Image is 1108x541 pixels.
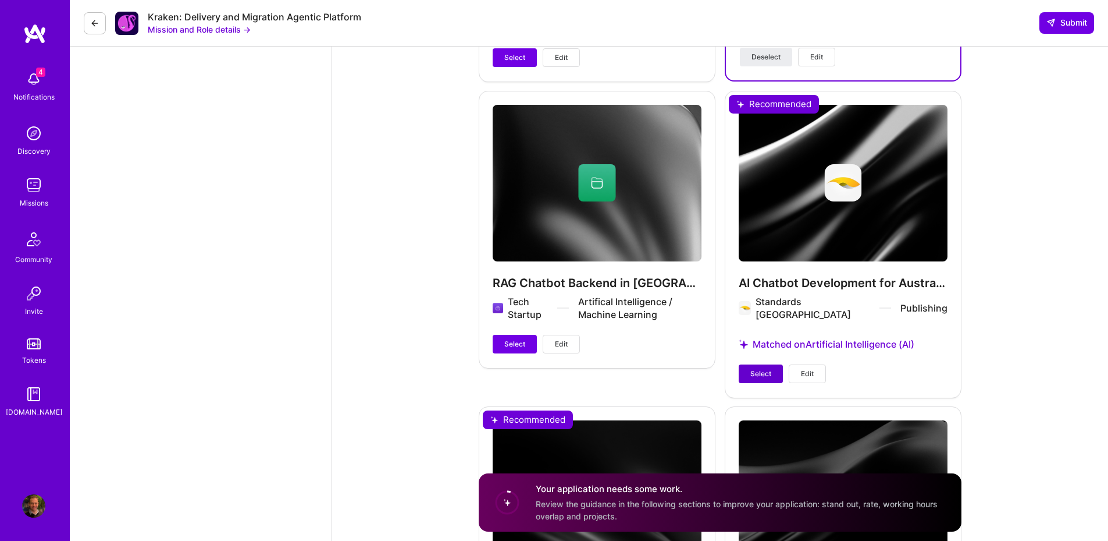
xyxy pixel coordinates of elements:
span: Review the guidance in the following sections to improve your application: stand out, rate, worki... [536,499,938,521]
div: Kraken: Delivery and Migration Agentic Platform [148,11,361,23]
button: Edit [543,335,580,353]
img: logo [23,23,47,44]
button: Select [493,48,537,67]
div: Discovery [17,145,51,157]
img: User Avatar [22,494,45,518]
button: Deselect [740,48,792,66]
span: Edit [810,52,823,62]
button: Select [739,365,783,383]
div: Invite [25,305,43,317]
span: Select [504,339,525,349]
button: Submit [1039,12,1094,33]
span: Edit [555,52,568,63]
button: Edit [543,48,580,67]
button: Select [493,335,537,353]
img: bell [22,68,45,91]
span: Select [504,52,525,63]
span: Select [750,369,771,379]
button: Edit [789,365,826,383]
button: Mission and Role details → [148,23,251,36]
img: discovery [22,122,45,145]
span: Edit [801,369,814,379]
img: guide book [22,383,45,406]
button: Edit [798,48,835,66]
img: tokens [27,338,41,349]
span: Edit [555,339,568,349]
a: User Avatar [19,494,48,518]
div: Missions [20,197,48,209]
img: Company Logo [115,12,138,35]
div: [DOMAIN_NAME] [6,406,62,418]
span: 4 [36,68,45,77]
i: icon LeftArrowDark [90,19,99,28]
img: Community [20,225,48,253]
span: Deselect [751,52,781,62]
h4: Your application needs some work. [536,483,947,496]
div: Notifications [13,91,55,103]
img: teamwork [22,174,45,197]
img: Invite [22,282,45,305]
i: icon SendLight [1046,18,1056,27]
span: Submit [1046,17,1087,29]
div: Community [15,253,52,266]
div: Tokens [22,354,46,366]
